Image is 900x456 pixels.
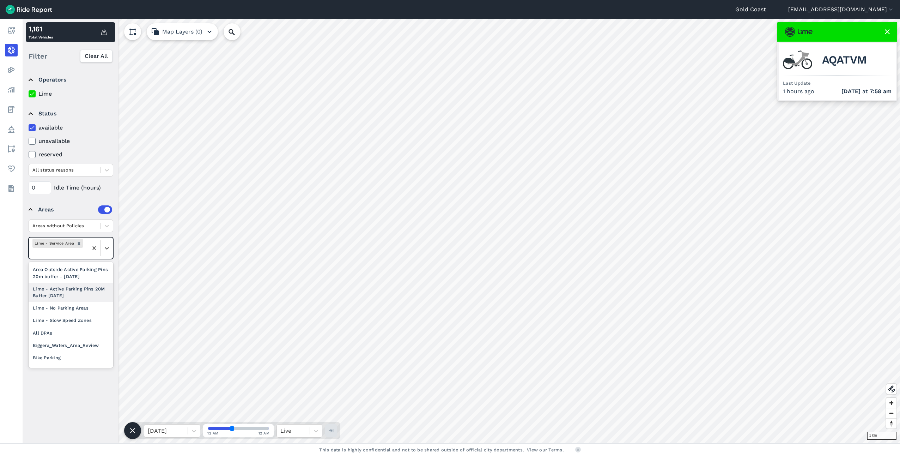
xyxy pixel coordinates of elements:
[29,364,113,376] div: Bus Stops
[29,24,53,41] div: Total Vehicles
[886,408,896,418] button: Zoom out
[29,200,112,220] summary: Areas
[29,302,113,314] div: Lime - No Parking Areas
[29,314,113,326] div: Lime - Slow Speed Zones
[29,283,113,302] div: Lime - Active Parking Pins 20M Buffer [DATE]
[841,87,892,96] span: at
[5,162,18,175] a: Health
[29,150,113,159] label: reserved
[886,418,896,428] button: Reset bearing to north
[5,24,18,37] a: Report
[5,103,18,116] a: Fees
[783,87,892,96] div: 1 hours ago
[5,83,18,96] a: Analyze
[23,19,900,443] canvas: Map
[29,263,113,282] div: Area Outside Active Parking Pins 20m buffer - [DATE]
[822,56,867,64] span: AQATVM
[38,205,112,214] div: Areas
[32,239,75,248] div: Lime - Service Area
[85,52,108,60] span: Clear All
[224,23,252,40] input: Search Location or Vehicles
[75,239,83,248] div: Remove Lime - Service Area
[29,90,113,98] label: Lime
[29,181,113,194] div: Idle Time (hours)
[29,104,112,124] summary: Status
[29,137,113,145] label: unavailable
[5,123,18,136] a: Policy
[783,80,810,86] span: Last Update
[26,45,115,67] div: Filter
[5,182,18,195] a: Datasets
[29,70,112,90] summary: Operators
[735,5,766,14] a: Gold Coast
[80,50,112,62] button: Clear All
[207,431,219,436] span: 12 AM
[785,27,813,37] img: Lime
[29,339,113,352] div: Biggera_Waters_Area_Review
[29,24,53,34] div: 1,161
[5,44,18,56] a: Realtime
[783,50,812,70] img: Lime ebike
[788,5,894,14] button: [EMAIL_ADDRESS][DOMAIN_NAME]
[29,352,113,364] div: Bike Parking
[527,446,564,453] a: View our Terms.
[841,88,861,95] span: [DATE]
[147,23,218,40] button: Map Layers (0)
[29,327,113,339] div: All DPAs
[259,431,270,436] span: 12 AM
[5,143,18,155] a: Areas
[870,88,892,95] span: 7:58 am
[6,5,52,14] img: Ride Report
[29,124,113,132] label: available
[886,398,896,408] button: Zoom in
[5,64,18,76] a: Heatmaps
[867,432,896,440] div: 1 km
